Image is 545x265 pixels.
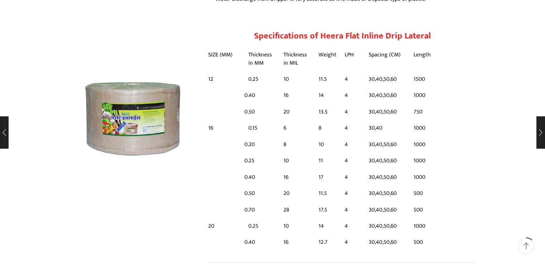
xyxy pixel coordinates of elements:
td: 11 [315,153,341,169]
td: 0.25 [244,153,279,169]
td: 14 [315,218,341,234]
td: 20 [279,104,315,120]
td: LPH [340,45,364,71]
td: 14 [315,87,341,103]
td: 4 [340,120,364,136]
td: 4 [340,201,364,218]
td: 0.20 [244,136,279,152]
td: 30,40,50,60 [364,234,409,250]
td: 10 [279,71,315,87]
td: 30,40,50,60 [364,201,409,218]
td: 0.40 [244,234,279,250]
td: 500 [409,234,434,250]
td: 0.50 [244,104,279,120]
td: 11.5 [315,71,341,87]
td: 4 [340,104,364,120]
td: 0.50 [244,185,279,201]
td: 500 [409,201,434,218]
td: 10 [279,153,315,169]
td: 30,40,50,60 [364,153,409,169]
td: 1000 [409,218,434,234]
td: 4 [340,87,364,103]
td: 30,40,50,60 [364,104,409,120]
td: Thickness in MM [244,45,279,71]
td: 0.15 [244,120,279,136]
td: 1000 [409,87,434,103]
td: 30,40,50,60 [364,71,409,87]
td: 16 [279,169,315,185]
td: 1000 [409,136,434,152]
td: 8 [315,120,341,136]
td: SIZE (MM) [208,45,244,71]
td: 30,40,50,60 [364,218,409,234]
strong: Specifications of Heera Flat Inline Drip Lateral [254,29,431,43]
td: 12 [208,71,244,120]
td: 4 [340,136,364,152]
td: 30,40,50,60 [364,169,409,185]
td: 16 [208,120,244,218]
td: 4 [340,169,364,185]
td: 4 [340,71,364,87]
td: 16 [279,87,315,103]
td: 0.70 [244,201,279,218]
td: 30,40,50,60 [364,136,409,152]
td: 20 [208,218,244,251]
td: 30,40 [364,120,409,136]
td: 750 [409,104,434,120]
td: 500 [409,185,434,201]
td: Length [409,45,434,71]
td: 17.5 [315,201,341,218]
td: 11.5 [315,185,341,201]
td: 30,40,50,60 [364,87,409,103]
td: 1500 [409,71,434,87]
td: 0.40 [244,87,279,103]
td: 16 [279,234,315,250]
td: 1000 [409,153,434,169]
td: 10 [315,136,341,152]
td: 6 [279,120,315,136]
td: 4 [340,185,364,201]
td: 30,40,50,60 [364,185,409,201]
td: 1000 [409,169,434,185]
td: 4 [340,153,364,169]
td: Thickness in MIL [279,45,315,71]
td: 10 [279,218,315,234]
td: 4 [340,234,364,250]
td: 8 [279,136,315,152]
td: Weight [315,45,341,71]
td: 28 [279,201,315,218]
td: 17 [315,169,341,185]
td: 12.7 [315,234,341,250]
td: 1000 [409,120,434,136]
td: 0.25 [244,71,279,87]
td: 0.40 [244,169,279,185]
td: 13.5 [315,104,341,120]
td: 20 [279,185,315,201]
td: 4 [340,218,364,234]
td: 0.25 [244,218,279,234]
td: Spacing (CM) [364,45,409,71]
